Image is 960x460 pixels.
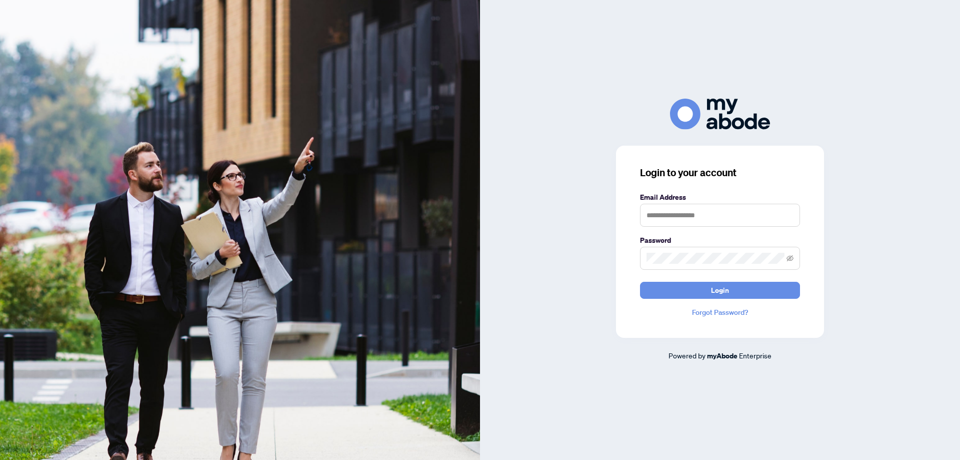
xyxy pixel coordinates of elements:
[640,307,800,318] a: Forgot Password?
[640,282,800,299] button: Login
[668,351,705,360] span: Powered by
[786,255,793,262] span: eye-invisible
[640,235,800,246] label: Password
[640,192,800,203] label: Email Address
[670,99,770,129] img: ma-logo
[707,350,737,361] a: myAbode
[640,166,800,180] h3: Login to your account
[739,351,771,360] span: Enterprise
[711,282,729,298] span: Login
